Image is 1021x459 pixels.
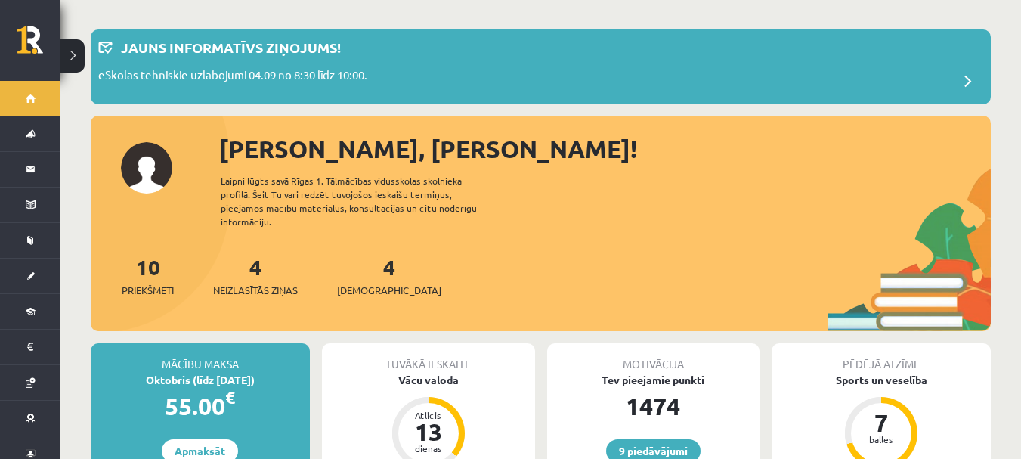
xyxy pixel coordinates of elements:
[547,343,760,372] div: Motivācija
[225,386,235,408] span: €
[859,411,904,435] div: 7
[322,343,535,372] div: Tuvākā ieskaite
[221,174,503,228] div: Laipni lūgts savā Rīgas 1. Tālmācības vidusskolas skolnieka profilā. Šeit Tu vari redzēt tuvojošo...
[122,283,174,298] span: Priekšmeti
[91,388,310,424] div: 55.00
[772,372,991,388] div: Sports un veselība
[213,253,298,298] a: 4Neizlasītās ziņas
[547,388,760,424] div: 1474
[406,411,451,420] div: Atlicis
[213,283,298,298] span: Neizlasītās ziņas
[322,372,535,388] div: Vācu valoda
[17,26,60,64] a: Rīgas 1. Tālmācības vidusskola
[406,420,451,444] div: 13
[547,372,760,388] div: Tev pieejamie punkti
[91,343,310,372] div: Mācību maksa
[337,253,441,298] a: 4[DEMOGRAPHIC_DATA]
[122,253,174,298] a: 10Priekšmeti
[98,37,983,97] a: Jauns informatīvs ziņojums! eSkolas tehniskie uzlabojumi 04.09 no 8:30 līdz 10:00.
[219,131,991,167] div: [PERSON_NAME], [PERSON_NAME]!
[772,343,991,372] div: Pēdējā atzīme
[859,435,904,444] div: balles
[91,372,310,388] div: Oktobris (līdz [DATE])
[121,37,341,57] p: Jauns informatīvs ziņojums!
[98,67,367,88] p: eSkolas tehniskie uzlabojumi 04.09 no 8:30 līdz 10:00.
[406,444,451,453] div: dienas
[337,283,441,298] span: [DEMOGRAPHIC_DATA]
